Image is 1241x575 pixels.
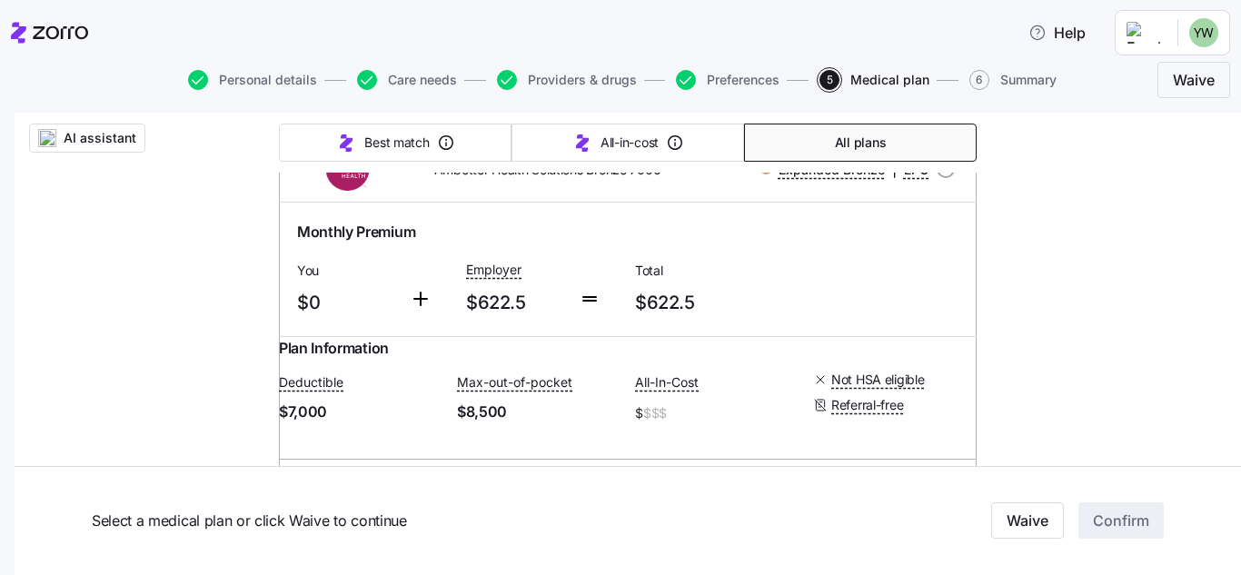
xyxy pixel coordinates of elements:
span: Waive [1007,511,1048,532]
span: All-In-Cost [635,373,699,392]
button: 6Summary [969,70,1057,90]
span: Confirm [1093,511,1149,532]
span: Plan Information [279,337,389,360]
span: Deductible [279,373,343,392]
span: Referral-free [831,396,903,414]
button: Preferences [676,70,779,90]
button: Help [1014,15,1100,51]
span: Max-out-of-pocket [457,373,572,392]
span: $622.5 [466,288,564,318]
span: 5 [819,70,839,90]
span: Select a medical plan or click Waive to continue [92,510,801,532]
button: Waive [991,503,1064,540]
button: AI assistant [29,124,145,153]
img: ai-icon.png [38,129,56,147]
span: Providers & drugs [528,74,637,86]
span: Care needs [388,74,457,86]
a: Care needs [353,70,457,90]
span: Not HSA eligible [831,371,925,389]
span: Preferences [707,74,779,86]
a: 5Medical plan [816,70,929,90]
img: 22d4bd5c6379dfc63fd002c3024b575b [1189,18,1218,47]
a: Preferences [672,70,779,90]
span: $$$ [643,404,667,422]
span: Total [635,262,789,280]
span: Help [1028,22,1086,44]
span: $8,500 [457,401,620,423]
a: Providers & drugs [493,70,637,90]
span: $ [635,401,799,426]
span: Summary [1000,74,1057,86]
span: Personal details [219,74,317,86]
span: 6 [969,70,989,90]
button: Confirm [1078,503,1164,540]
img: Employer logo [1127,22,1163,44]
span: Monthly Premium [297,221,415,243]
button: Waive [1157,62,1230,98]
a: Personal details [184,70,317,90]
span: All-in-cost [601,134,659,152]
span: $0 [297,288,395,318]
button: Personal details [188,70,317,90]
span: All plans [835,134,886,152]
span: You [297,262,395,280]
span: Employer [466,261,521,279]
span: Medical plan [850,74,929,86]
div: | [760,158,929,181]
span: AI assistant [64,129,136,147]
button: Care needs [357,70,457,90]
span: Best match [364,134,429,152]
button: Providers & drugs [497,70,637,90]
span: $622.5 [635,288,789,318]
span: Waive [1173,69,1215,91]
span: $7,000 [279,401,442,423]
button: 5Medical plan [819,70,929,90]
